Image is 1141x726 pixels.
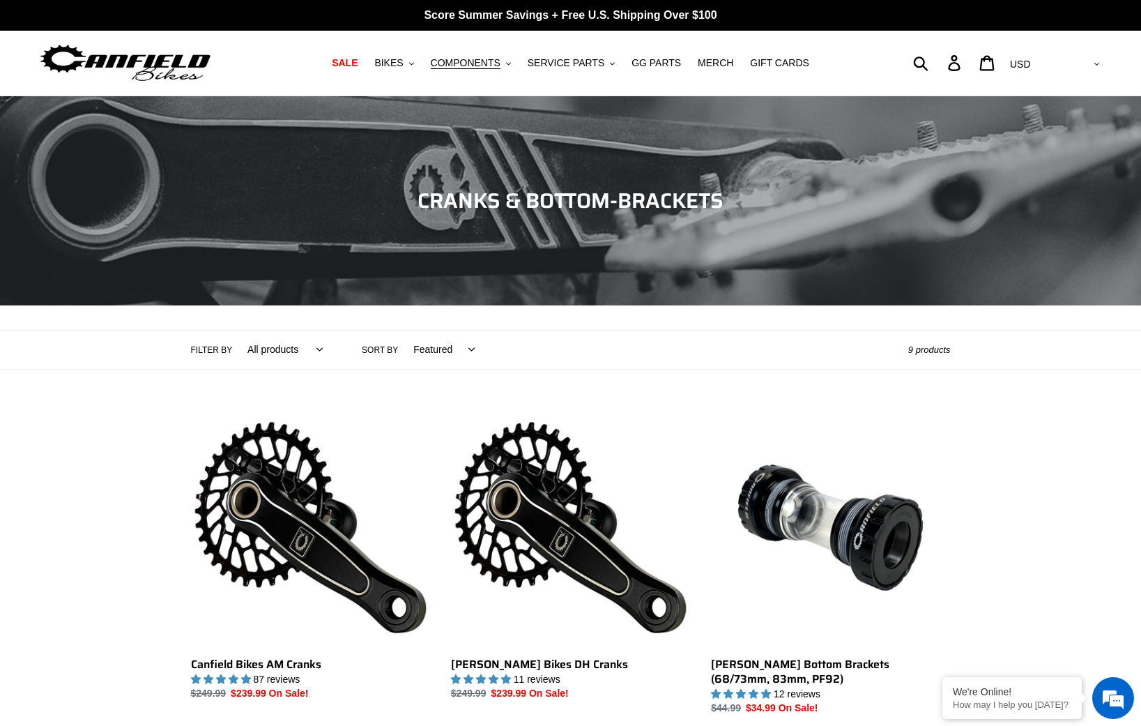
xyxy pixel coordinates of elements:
[521,54,622,73] button: SERVICE PARTS
[921,47,956,78] input: Search
[528,57,604,69] span: SERVICE PARTS
[953,686,1071,697] div: We're Online!
[691,54,740,73] a: MERCH
[374,57,403,69] span: BIKES
[325,54,365,73] a: SALE
[908,345,951,355] span: 9 products
[953,699,1071,710] p: How may I help you today?
[431,57,500,69] span: COMPONENTS
[625,54,688,73] a: GG PARTS
[38,41,213,85] img: Canfield Bikes
[631,57,681,69] span: GG PARTS
[367,54,420,73] button: BIKES
[424,54,518,73] button: COMPONENTS
[698,57,733,69] span: MERCH
[750,57,809,69] span: GIFT CARDS
[191,344,233,356] label: Filter by
[418,184,723,217] span: CRANKS & BOTTOM-BRACKETS
[362,344,398,356] label: Sort by
[332,57,358,69] span: SALE
[743,54,816,73] a: GIFT CARDS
